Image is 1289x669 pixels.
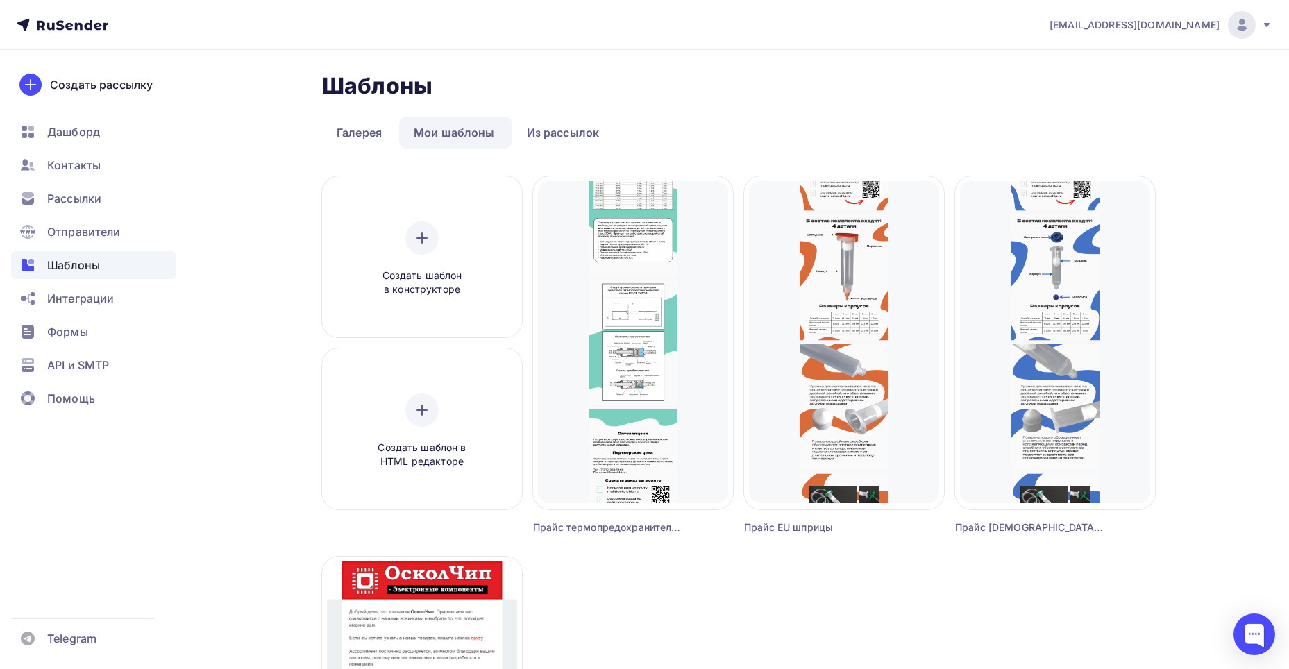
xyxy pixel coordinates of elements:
a: Рассылки [11,185,176,212]
span: Дашборд [47,124,100,140]
h2: Шаблоны [322,72,432,100]
span: Telegram [47,630,96,647]
span: Создать шаблон в HTML редакторе [356,441,488,469]
div: Прайс [DEMOGRAPHIC_DATA] шприцы [955,520,1105,534]
span: Интеграции [47,290,114,307]
a: Формы [11,318,176,346]
a: Мои шаблоны [399,117,509,149]
span: Рассылки [47,190,101,207]
div: Прайс EU шприцы [744,520,894,534]
span: Формы [47,323,88,340]
span: Шаблоны [47,257,100,273]
span: Контакты [47,157,101,173]
div: Прайс термопредохранители RY-01 [533,520,683,534]
span: Помощь [47,390,95,407]
span: Создать шаблон в конструкторе [356,269,488,297]
a: Отправители [11,218,176,246]
span: Отправители [47,223,121,240]
a: Дашборд [11,118,176,146]
a: Шаблоны [11,251,176,279]
a: [EMAIL_ADDRESS][DOMAIN_NAME] [1050,11,1272,39]
a: Галерея [322,117,396,149]
span: API и SMTP [47,357,109,373]
span: [EMAIL_ADDRESS][DOMAIN_NAME] [1050,18,1220,32]
a: Контакты [11,151,176,179]
div: Создать рассылку [50,76,153,93]
a: Из рассылок [512,117,614,149]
